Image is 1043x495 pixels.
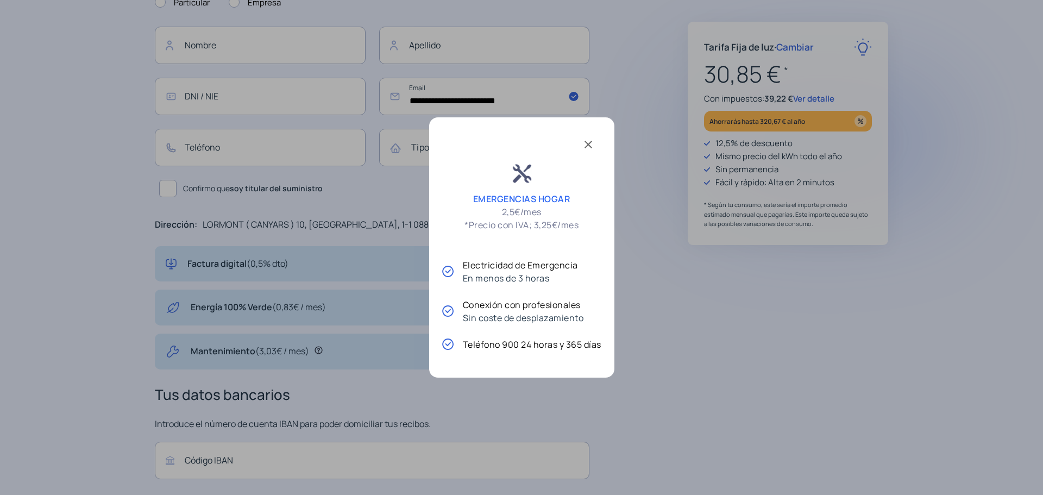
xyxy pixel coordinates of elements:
[463,311,584,324] p: Sin coste de desplazamiento
[502,156,541,192] img: ico-emergencias-hogar.png
[463,272,578,285] p: En menos de 3 horas
[464,205,579,231] p: 2,5€/mes
[473,192,570,205] p: EMERGENCIAS HOGAR
[463,338,601,351] p: Teléfono 900 24 horas y 365 días
[463,259,578,272] p: Electricidad de Emergencia
[464,218,579,231] span: *Precio con IVA; 3,25€/mes
[463,298,584,311] p: Conexión con profesionales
